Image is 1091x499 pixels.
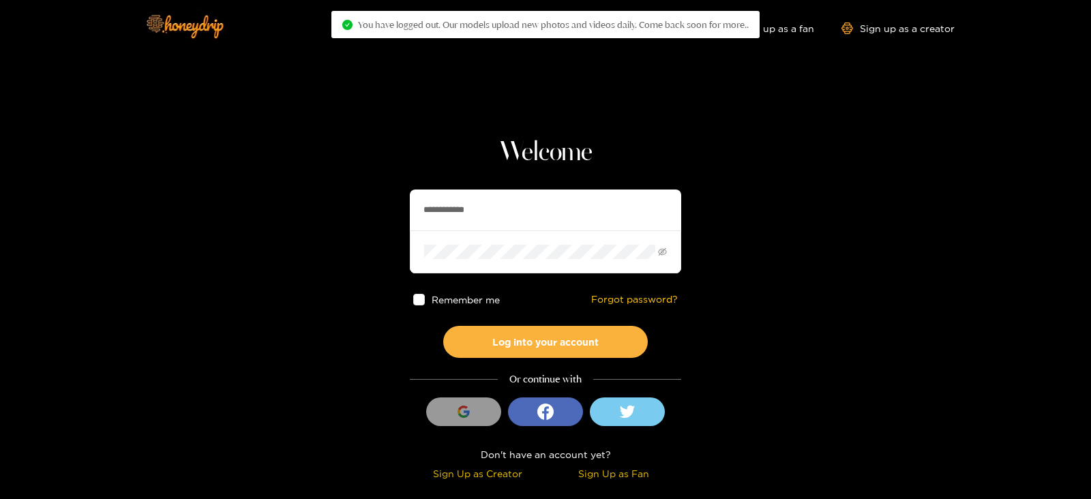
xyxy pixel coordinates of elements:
span: You have logged out. Our models upload new photos and videos daily. Come back soon for more.. [358,19,749,30]
div: Sign Up as Fan [549,466,678,481]
div: Or continue with [410,372,681,387]
span: Remember me [432,294,500,305]
a: Sign up as a fan [721,22,814,34]
div: Don't have an account yet? [410,447,681,462]
button: Log into your account [443,326,648,358]
a: Sign up as a creator [841,22,955,34]
div: Sign Up as Creator [413,466,542,481]
span: check-circle [342,20,353,30]
a: Forgot password? [591,294,678,305]
h1: Welcome [410,136,681,169]
span: eye-invisible [658,247,667,256]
